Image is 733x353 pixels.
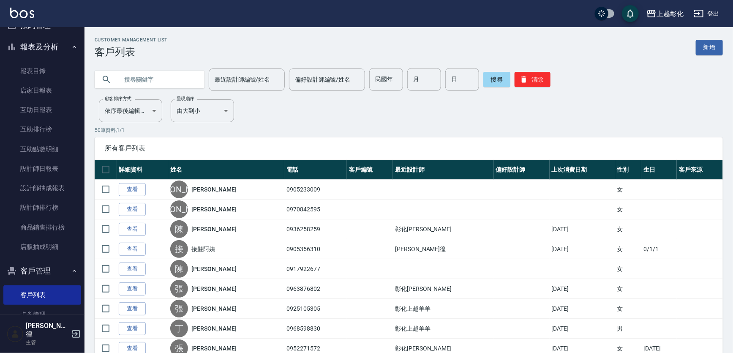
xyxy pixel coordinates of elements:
[3,120,81,139] a: 互助排行榜
[550,219,615,239] td: [DATE]
[284,259,347,279] td: 0917922677
[119,203,146,216] a: 查看
[494,160,550,180] th: 偏好設計師
[191,205,236,213] a: [PERSON_NAME]
[550,319,615,339] td: [DATE]
[641,160,677,180] th: 生日
[696,40,723,55] a: 新增
[550,239,615,259] td: [DATE]
[284,279,347,299] td: 0963876802
[284,239,347,259] td: 0905356310
[170,181,188,198] div: [PERSON_NAME]
[99,99,162,122] div: 依序最後編輯時間
[170,320,188,337] div: 丁
[168,160,284,180] th: 姓名
[615,180,642,200] td: 女
[26,339,69,346] p: 主管
[3,100,81,120] a: 互助日報表
[191,185,236,194] a: [PERSON_NAME]
[3,81,81,100] a: 店家日報表
[515,72,550,87] button: 清除
[550,299,615,319] td: [DATE]
[170,280,188,298] div: 張
[119,302,146,315] a: 查看
[170,240,188,258] div: 接
[191,344,236,353] a: [PERSON_NAME]
[393,299,494,319] td: 彰化上越羊羊
[615,319,642,339] td: 男
[3,140,81,159] a: 互助點數明細
[615,259,642,279] td: 女
[191,225,236,233] a: [PERSON_NAME]
[615,160,642,180] th: 性別
[3,36,81,58] button: 報表及分析
[7,326,24,342] img: Person
[95,46,168,58] h3: 客戶列表
[105,144,713,153] span: 所有客戶列表
[170,200,188,218] div: [PERSON_NAME]
[615,279,642,299] td: 女
[170,220,188,238] div: 陳
[615,200,642,219] td: 女
[191,304,236,313] a: [PERSON_NAME]
[641,239,677,259] td: 0/1/1
[615,219,642,239] td: 女
[393,160,494,180] th: 最近設計師
[170,260,188,278] div: 陳
[105,96,131,102] label: 顧客排序方式
[26,322,69,339] h5: [PERSON_NAME]徨
[3,260,81,282] button: 客戶管理
[347,160,393,180] th: 客戶編號
[119,223,146,236] a: 查看
[284,319,347,339] td: 0968598830
[3,61,81,81] a: 報表目錄
[117,160,168,180] th: 詳細資料
[191,265,236,273] a: [PERSON_NAME]
[3,159,81,178] a: 設計師日報表
[3,305,81,324] a: 卡券管理
[284,200,347,219] td: 0970842595
[3,218,81,237] a: 商品銷售排行榜
[615,299,642,319] td: 女
[622,5,639,22] button: save
[3,237,81,257] a: 店販抽成明細
[393,319,494,339] td: 彰化上越羊羊
[690,6,723,22] button: 登出
[119,282,146,296] a: 查看
[119,183,146,196] a: 查看
[119,263,146,276] a: 查看
[284,160,347,180] th: 電話
[191,285,236,293] a: [PERSON_NAME]
[393,279,494,299] td: 彰化[PERSON_NAME]
[550,279,615,299] td: [DATE]
[615,239,642,259] td: 女
[393,219,494,239] td: 彰化[PERSON_NAME]
[550,160,615,180] th: 上次消費日期
[119,243,146,256] a: 查看
[171,99,234,122] div: 由大到小
[3,178,81,198] a: 設計師抽成報表
[10,8,34,18] img: Logo
[177,96,194,102] label: 呈現順序
[95,126,723,134] p: 50 筆資料, 1 / 1
[284,219,347,239] td: 0936258259
[119,322,146,335] a: 查看
[657,8,684,19] div: 上越彰化
[191,324,236,333] a: [PERSON_NAME]
[95,37,168,43] h2: Customer Management List
[170,300,188,317] div: 張
[677,160,723,180] th: 客戶來源
[483,72,510,87] button: 搜尋
[3,198,81,217] a: 設計師排行榜
[3,285,81,305] a: 客戶列表
[284,299,347,319] td: 0925105305
[191,245,215,253] a: 接髮阿姨
[643,5,687,22] button: 上越彰化
[284,180,347,200] td: 0905233009
[118,68,198,91] input: 搜尋關鍵字
[393,239,494,259] td: [PERSON_NAME]徨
